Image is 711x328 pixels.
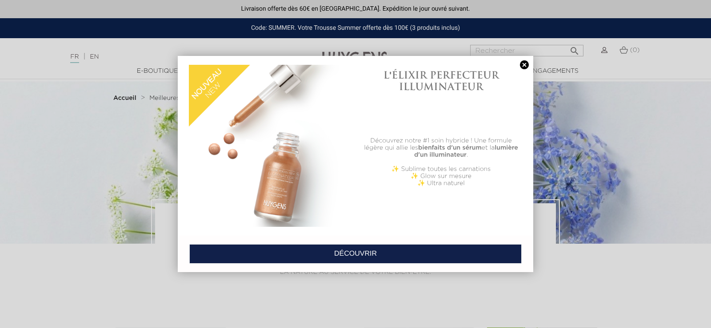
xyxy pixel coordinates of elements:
h1: L'ÉLIXIR PERFECTEUR ILLUMINATEUR [360,69,522,93]
p: ✨ Ultra naturel [360,180,522,187]
p: Découvrez notre #1 soin hybride ! Une formule légère qui allie les et la . [360,137,522,158]
b: bienfaits d'un sérum [418,145,482,151]
b: lumière d'un illuminateur [414,145,518,158]
p: ✨ Sublime toutes les carnations [360,166,522,173]
p: ✨ Glow sur mesure [360,173,522,180]
a: DÉCOUVRIR [189,244,522,264]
